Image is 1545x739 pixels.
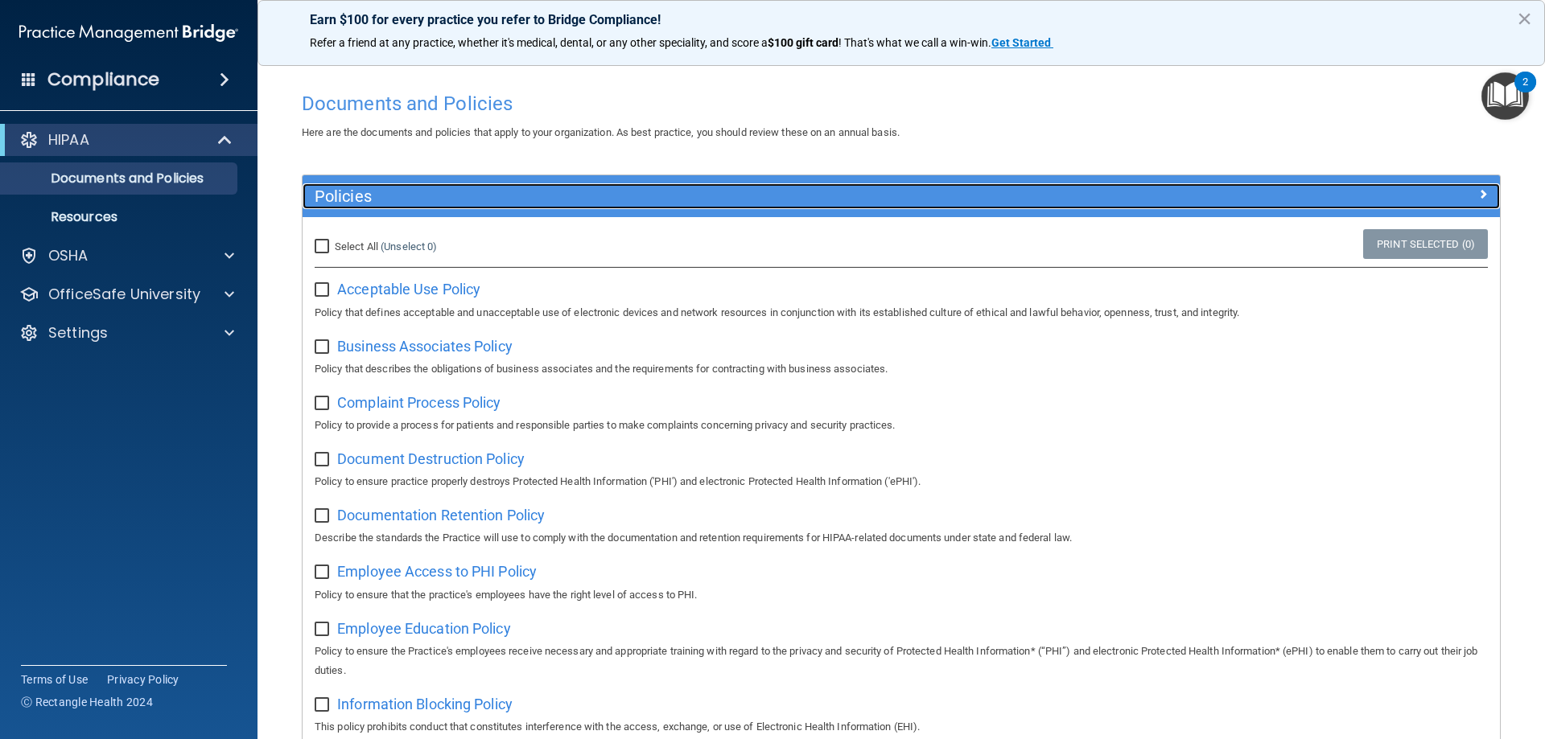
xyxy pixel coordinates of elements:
span: Documentation Retention Policy [337,507,545,523]
p: Documents and Policies [10,170,230,187]
p: OfficeSafe University [48,285,200,304]
a: Settings [19,323,234,343]
span: Complaint Process Policy [337,394,501,411]
strong: $100 gift card [768,36,838,49]
input: Select All (Unselect 0) [315,240,333,253]
img: PMB logo [19,17,238,49]
h4: Compliance [47,68,159,91]
div: 2 [1522,82,1528,103]
p: Earn $100 for every practice you refer to Bridge Compliance! [310,12,1493,27]
a: Print Selected (0) [1363,229,1488,259]
span: Here are the documents and policies that apply to your organization. As best practice, you should... [302,126,900,138]
span: Ⓒ Rectangle Health 2024 [21,694,153,710]
p: Resources [10,209,230,225]
span: Document Destruction Policy [337,450,525,467]
span: Employee Access to PHI Policy [337,563,537,580]
strong: Get Started [991,36,1051,49]
span: Acceptable Use Policy [337,281,480,298]
p: Policy to provide a process for patients and responsible parties to make complaints concerning pr... [315,416,1488,435]
a: HIPAA [19,130,233,150]
p: This policy prohibits conduct that constitutes interference with the access, exchange, or use of ... [315,717,1488,737]
span: Information Blocking Policy [337,696,513,712]
p: Describe the standards the Practice will use to comply with the documentation and retention requi... [315,528,1488,548]
p: Policy that defines acceptable and unacceptable use of electronic devices and network resources i... [315,303,1488,322]
a: Get Started [991,36,1053,49]
button: Open Resource Center, 2 new notifications [1481,72,1529,120]
h5: Policies [315,187,1189,205]
span: ! That's what we call a win-win. [838,36,991,49]
a: OfficeSafe University [19,285,234,304]
span: Refer a friend at any practice, whether it's medical, dental, or any other speciality, and score a [310,36,768,49]
h4: Documents and Policies [302,93,1501,114]
p: Policy to ensure practice properly destroys Protected Health Information ('PHI') and electronic P... [315,472,1488,491]
a: OSHA [19,246,234,265]
a: Policies [315,183,1488,209]
p: Policy that describes the obligations of business associates and the requirements for contracting... [315,359,1488,379]
button: Close [1517,6,1532,31]
span: Business Associates Policy [337,338,513,355]
p: Policy to ensure that the practice's employees have the right level of access to PHI. [315,585,1488,605]
a: (Unselect 0) [381,240,437,252]
span: Employee Education Policy [337,620,511,637]
p: HIPAA [48,130,89,150]
p: OSHA [48,246,89,265]
p: Settings [48,323,108,343]
span: Select All [335,240,378,252]
a: Terms of Use [21,671,88,688]
p: Policy to ensure the Practice's employees receive necessary and appropriate training with regard ... [315,642,1488,680]
a: Privacy Policy [107,671,179,688]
